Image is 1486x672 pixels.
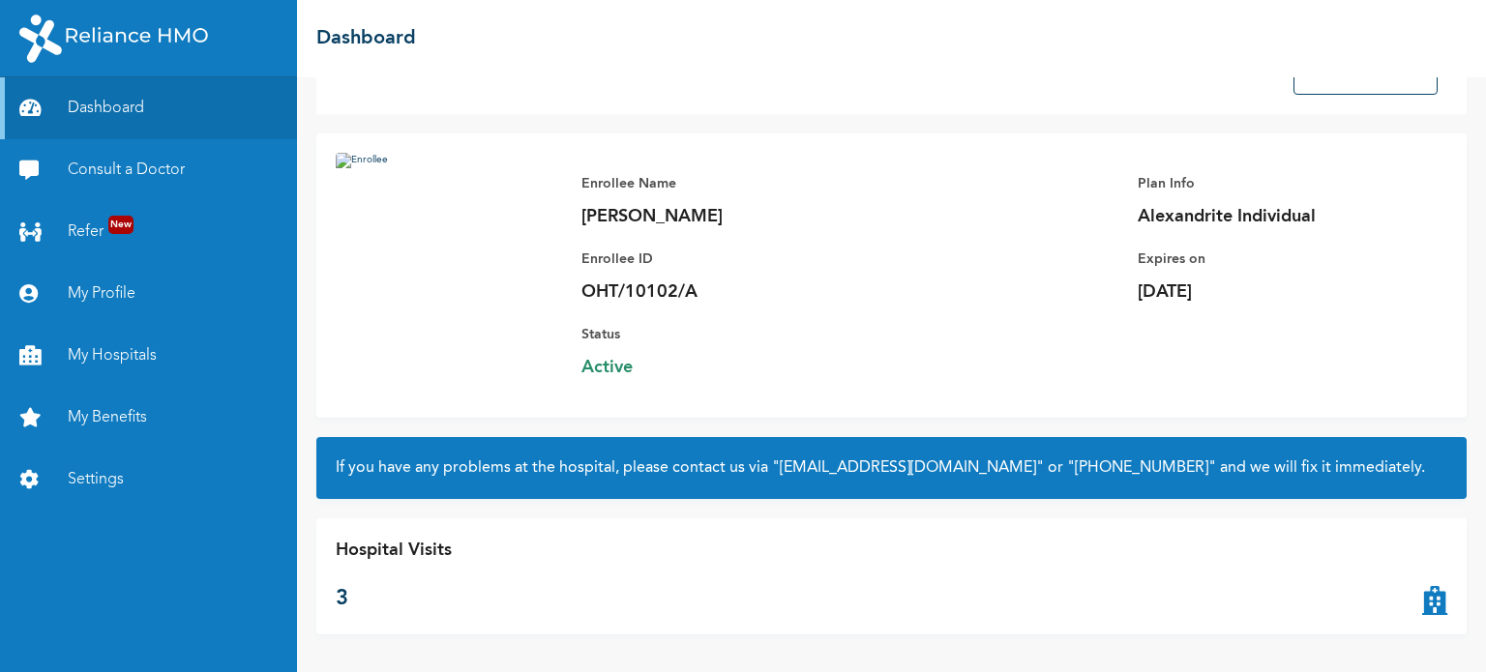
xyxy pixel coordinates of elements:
p: Expires on [1138,248,1409,271]
span: Active [581,356,852,379]
p: OHT/10102/A [581,280,852,304]
a: "[PHONE_NUMBER]" [1067,460,1216,476]
p: [PERSON_NAME] [581,205,852,228]
p: 3 [336,583,452,615]
p: Plan Info [1138,172,1409,195]
h2: Dashboard [316,24,416,53]
p: Status [581,323,852,346]
span: New [108,216,134,234]
p: Alexandrite Individual [1138,205,1409,228]
p: [DATE] [1138,280,1409,304]
img: Enrollee [336,153,561,385]
p: Hospital Visits [336,538,452,564]
p: Enrollee ID [581,248,852,271]
p: Enrollee Name [581,172,852,195]
img: RelianceHMO's Logo [19,15,208,63]
h2: If you have any problems at the hospital, please contact us via or and we will fix it immediately. [336,456,1447,480]
a: "[EMAIL_ADDRESS][DOMAIN_NAME]" [772,460,1044,476]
